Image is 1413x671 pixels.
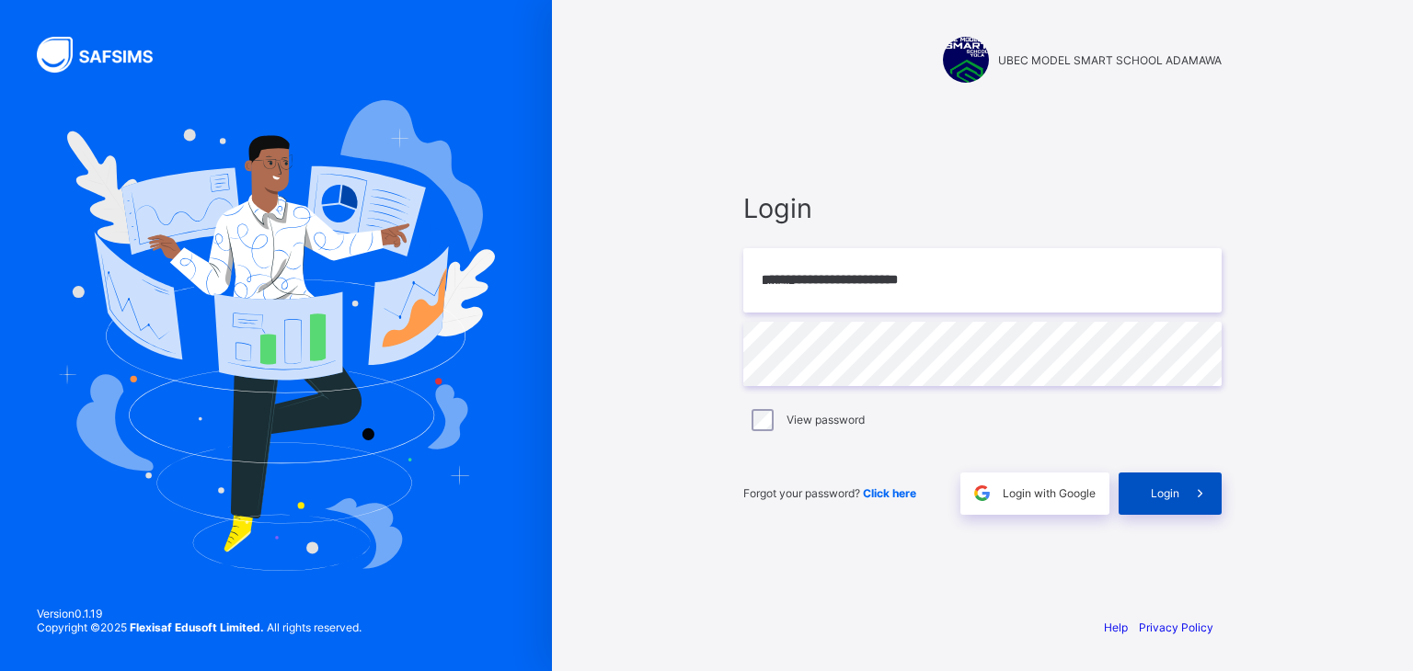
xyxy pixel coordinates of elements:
[743,192,1222,224] span: Login
[998,53,1222,67] span: UBEC MODEL SMART SCHOOL ADAMAWA
[743,486,916,500] span: Forgot your password?
[37,607,362,620] span: Version 0.1.19
[1003,486,1096,500] span: Login with Google
[1139,620,1213,634] a: Privacy Policy
[863,486,916,500] a: Click here
[1104,620,1128,634] a: Help
[37,37,175,73] img: SAFSIMS Logo
[130,620,264,634] strong: Flexisaf Edusoft Limited.
[57,100,495,571] img: Hero Image
[1151,486,1179,500] span: Login
[787,413,865,426] label: View password
[37,620,362,634] span: Copyright © 2025 All rights reserved.
[971,483,993,504] img: google.396cfc9801f0270233282035f929180a.svg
